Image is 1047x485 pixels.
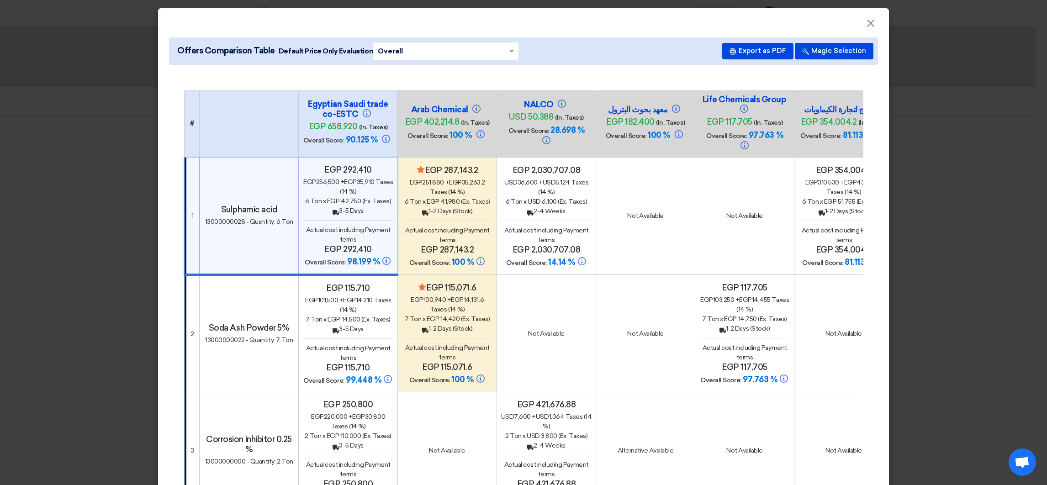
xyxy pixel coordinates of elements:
h4: Corrosion inhibitor 0.25 % [203,434,295,454]
span: egp 354,004.2 [801,117,857,127]
span: 14.14 % [548,257,575,267]
div: 1-2 Days (Stock) [402,206,493,216]
div: 100,940 + 14,131.6 Taxes (14 %) [402,295,493,314]
span: egp [344,178,357,186]
span: 13000000022 - Quantity: 7 Ton [205,336,293,344]
span: (In. Taxes) [461,119,490,127]
div: Not Available [798,446,889,455]
span: (In. Taxes) [555,114,584,121]
div: Not Available [699,446,790,455]
h4: egp 354,004.2 [798,245,889,255]
span: egp 182,400 [606,117,655,127]
h4: egp 2,030,707.08 [501,165,592,175]
div: Not Available [501,329,592,338]
span: egp [305,296,318,304]
span: 7 [702,315,706,323]
span: (In. Taxes) [359,123,388,131]
span: (Ex. Taxes) [558,198,587,206]
span: Overall Score: [802,259,843,267]
span: 13000000028 - Quantity: 6 Ton [205,218,293,226]
h4: Life Chemicals Group [699,95,790,115]
button: Magic Selection [795,43,873,59]
span: Ton x [310,197,326,205]
div: 101,500 + 14,210 Taxes (14 %) [302,295,394,315]
span: egp [410,179,423,186]
h4: egp 287,143.2 [402,165,493,175]
div: Alternative Available [600,446,691,455]
div: 1-2 Days (Stock) [699,324,790,333]
h4: egp 115,071.6 [402,283,493,293]
span: usd [543,179,556,186]
span: egp [805,179,818,186]
span: egp [303,178,316,186]
div: 251,880 + 35,263.2 Taxes (14 %) [402,178,493,197]
span: Overall Score: [303,137,344,144]
span: 6 [802,198,806,206]
span: 81.113 % [845,257,873,267]
span: 100 % [452,257,474,267]
span: (Ex. Taxes) [758,315,787,323]
span: (Ex. Taxes) [461,198,490,206]
span: 100 % [451,374,474,385]
div: 256,500 + 35,910 Taxes (14 %) [303,177,394,196]
span: egp 14,750 [724,315,756,323]
span: × [866,16,875,35]
span: Ton x [410,198,426,206]
span: 13000000000 - Quantity: 2 Ton [205,458,293,465]
h4: egp 354,004.2 [798,165,889,175]
h4: egp 292,410 [303,165,394,175]
span: usd 3,800 [527,432,557,440]
span: (Ex. Taxes) [362,432,391,440]
div: 36,600 + 5,124 Taxes (14 %) [501,178,592,197]
span: egp 658,920 [309,121,358,132]
span: egp 51,755 [824,198,855,206]
h4: Arab Chemical [402,105,493,115]
span: egp 42,750 [327,197,361,205]
span: egp [739,296,752,304]
span: Actual cost including Payment terms [405,344,490,361]
span: egp 14,420 [427,315,460,323]
span: 2 [505,432,509,440]
div: 2-4 Weeks [501,206,592,216]
div: 220,000 + 30,800 Taxes (14 %) [302,412,394,431]
span: 81.113 % [843,130,872,140]
span: (Ex. Taxes) [361,316,391,323]
span: Actual cost including Payment terms [306,344,391,362]
div: 2-4 Weeks [501,441,592,450]
div: 7,600 + 1,064 Taxes (14 %) [501,412,592,431]
span: Overall Score: [706,132,747,140]
span: 28.698 % [550,125,584,135]
span: usd [536,413,549,421]
span: usd 50,388 [509,112,553,122]
span: 97.763 % [749,130,783,140]
span: Overall Score: [800,132,841,140]
div: Not Available [699,211,790,221]
h4: egp 117,705 [699,283,790,293]
span: 6 [405,198,409,206]
span: 6 [305,197,309,205]
span: usd [504,179,518,186]
h4: تاج لتجارة الكيماويات [798,105,889,115]
span: Overall Score: [409,259,450,267]
span: Overall Score: [305,258,345,266]
span: Actual cost including Payment terms [405,227,490,244]
span: 100 % [449,130,472,140]
span: (Ex. Taxes) [558,432,587,440]
a: Open chat [1009,448,1036,476]
h4: معهد بحوث البترول [600,105,691,115]
span: Ton x [707,315,723,323]
span: egp 402,214.8 [405,117,460,127]
span: 98.199 % [347,257,380,267]
h4: egp 250,800 [302,400,394,410]
div: Not Available [798,329,889,338]
span: 99.448 % [346,375,381,385]
div: 103,250 + 14,455 Taxes (14 %) [699,295,790,314]
div: 3-5 Days [302,324,394,334]
div: 3-5 Days [303,206,394,216]
span: Overall Score: [407,132,448,140]
h4: Egyptian Saudi trade co-ESTC [302,99,394,119]
span: Overall Score: [508,127,549,135]
div: 3-5 Days [302,441,394,450]
h4: egp 115,710 [302,283,394,293]
div: Not Available [600,211,691,221]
